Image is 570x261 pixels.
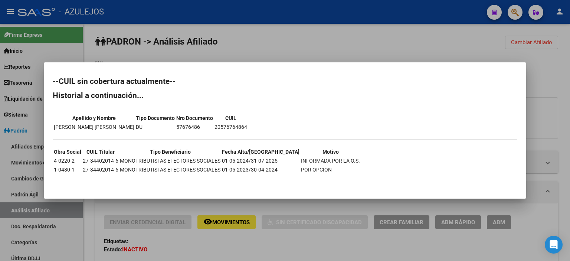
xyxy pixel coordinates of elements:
[301,148,360,156] th: Motivo
[119,166,221,174] td: MONOTRIBUTISTAS EFECTORES SOCIALES
[222,157,300,165] td: 01-05-2024/31-07-2025
[545,236,563,254] div: Open Intercom Messenger
[82,166,119,174] td: 27-34402014-6
[301,166,360,174] td: POR OPCION
[53,166,82,174] td: 1-0480-1
[82,157,119,165] td: 27-34402014-6
[176,114,213,122] th: Nro Documento
[119,148,221,156] th: Tipo Beneficiario
[135,114,175,122] th: Tipo Documento
[214,114,248,122] th: CUIL
[135,123,175,131] td: DU
[53,157,82,165] td: 4-0220-2
[53,148,82,156] th: Obra Social
[53,114,135,122] th: Apellido y Nombre
[82,148,119,156] th: CUIL Titular
[53,78,517,85] h2: --CUIL sin cobertura actualmente--
[301,157,360,165] td: INFORMADA POR LA O.S.
[119,157,221,165] td: MONOTRIBUTISTAS EFECTORES SOCIALES
[176,123,213,131] td: 57676486
[53,123,135,131] td: [PERSON_NAME] [PERSON_NAME]
[53,92,517,99] h2: Historial a continuación...
[222,166,300,174] td: 01-05-2023/30-04-2024
[214,123,248,131] td: 20576764864
[222,148,300,156] th: Fecha Alta/[GEOGRAPHIC_DATA]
